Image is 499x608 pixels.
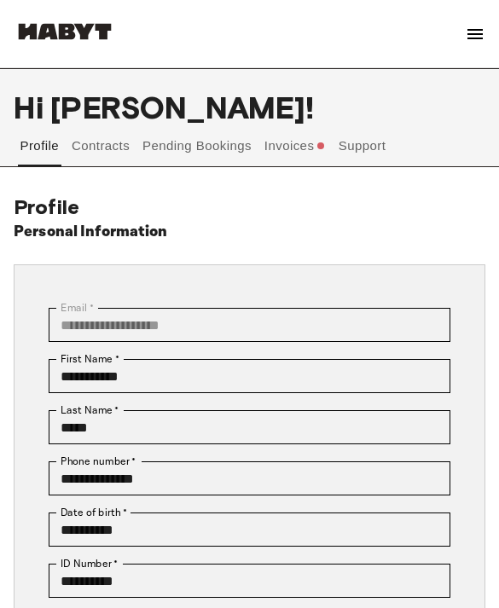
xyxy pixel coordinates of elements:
[61,505,127,520] label: Date of birth
[14,23,116,40] img: Habyt
[14,90,50,125] span: Hi
[61,402,119,418] label: Last Name
[61,454,136,469] label: Phone number
[336,125,388,166] button: Support
[14,220,168,244] h6: Personal Information
[70,125,132,166] button: Contracts
[61,556,118,571] label: ID Number
[50,90,314,125] span: [PERSON_NAME] !
[14,194,79,219] span: Profile
[262,125,328,187] button: Invoices
[61,300,94,316] label: Email
[49,512,450,547] input: Choose date, selected date is Mar 17, 1981
[18,125,61,166] button: Profile
[141,125,254,166] button: Pending Bookings
[14,125,485,187] div: user profile tabs
[61,351,119,367] label: First Name
[49,308,450,342] div: You can't change your email address at the moment. Please reach out to customer support in case y...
